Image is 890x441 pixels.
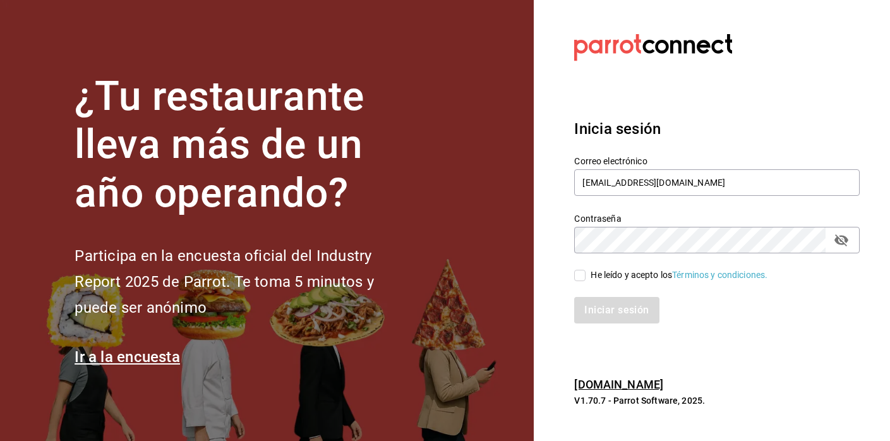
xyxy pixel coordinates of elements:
[75,243,416,320] h2: Participa en la encuesta oficial del Industry Report 2025 de Parrot. Te toma 5 minutos y puede se...
[574,378,663,391] a: [DOMAIN_NAME]
[75,348,180,366] a: Ir a la encuesta
[574,394,860,407] p: V1.70.7 - Parrot Software, 2025.
[591,269,767,282] div: He leído y acepto los
[574,118,860,140] h3: Inicia sesión
[672,270,767,280] a: Términos y condiciones.
[831,229,852,251] button: passwordField
[574,214,860,222] label: Contraseña
[574,156,860,165] label: Correo electrónico
[574,169,860,196] input: Ingresa tu correo electrónico
[75,73,416,218] h1: ¿Tu restaurante lleva más de un año operando?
